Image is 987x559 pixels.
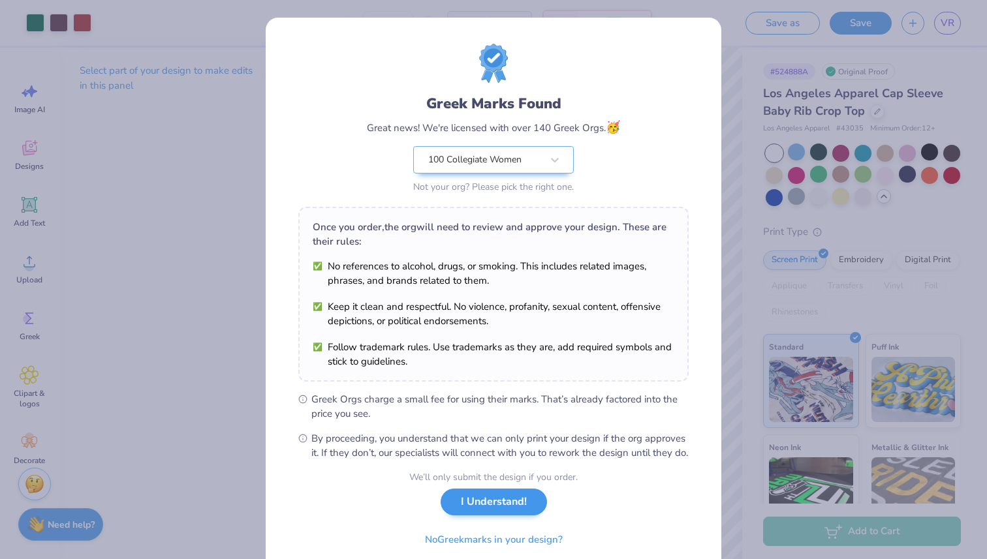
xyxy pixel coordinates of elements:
div: Greek Marks Found [426,93,561,114]
span: Greek Orgs charge a small fee for using their marks. That’s already factored into the price you see. [311,392,689,421]
img: License badge [479,44,508,83]
div: Great news! We're licensed with over 140 Greek Orgs. [367,119,620,136]
div: Not your org? Please pick the right one. [413,180,574,194]
li: No references to alcohol, drugs, or smoking. This includes related images, phrases, and brands re... [313,259,674,288]
span: By proceeding, you understand that we can only print your design if the org approves it. If they ... [311,431,689,460]
button: NoGreekmarks in your design? [414,526,574,553]
div: Once you order, the org will need to review and approve your design. These are their rules: [313,220,674,249]
li: Keep it clean and respectful. No violence, profanity, sexual content, offensive depictions, or po... [313,299,674,328]
button: I Understand! [441,489,547,515]
li: Follow trademark rules. Use trademarks as they are, add required symbols and stick to guidelines. [313,340,674,369]
div: We’ll only submit the design if you order. [409,470,578,484]
span: 🥳 [606,119,620,135]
